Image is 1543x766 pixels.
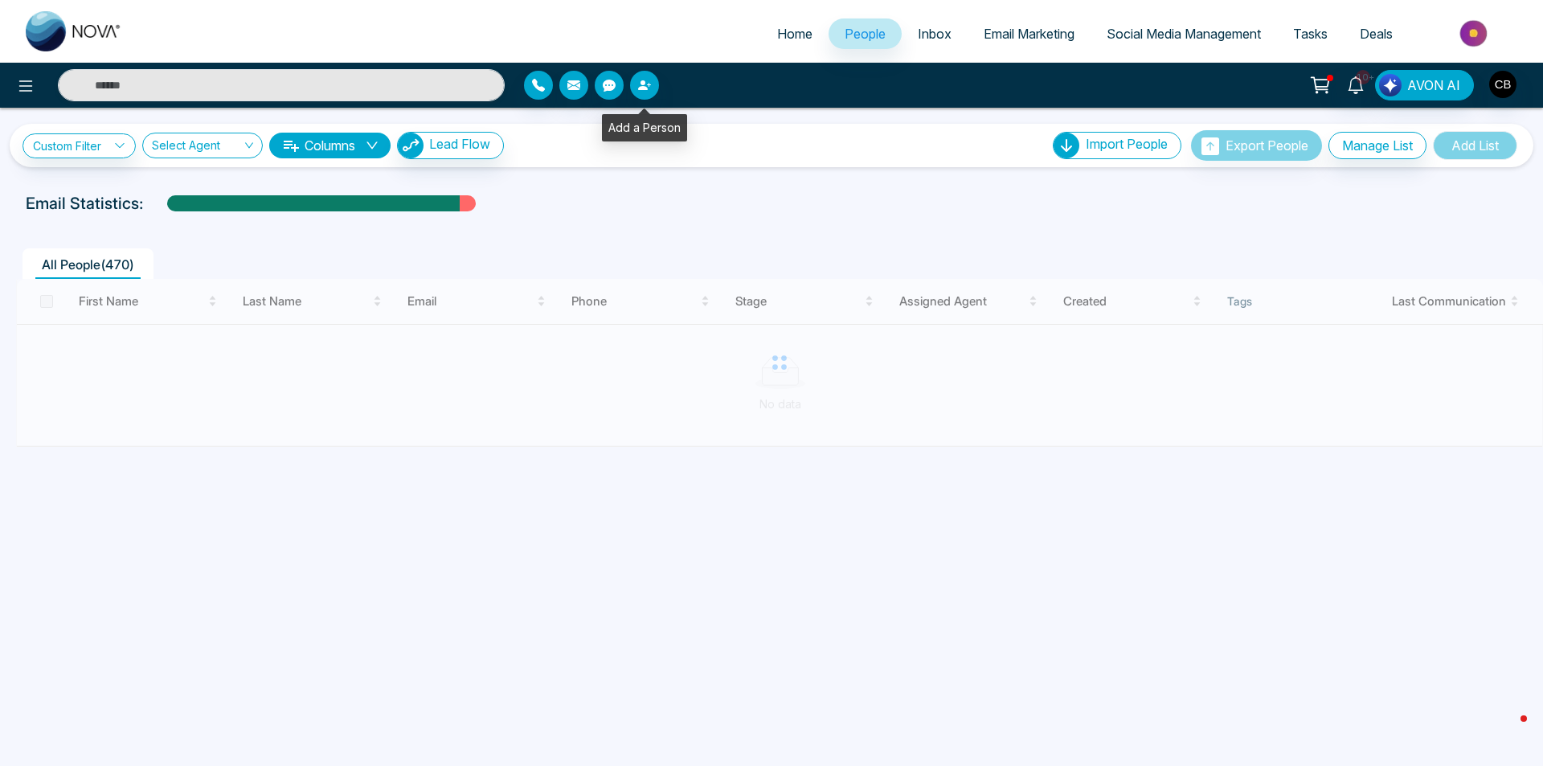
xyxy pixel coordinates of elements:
[1336,70,1375,98] a: 10+
[984,26,1074,42] span: Email Marketing
[1107,26,1261,42] span: Social Media Management
[902,18,968,49] a: Inbox
[1360,26,1393,42] span: Deals
[845,26,886,42] span: People
[269,133,391,158] button: Columnsdown
[35,256,141,272] span: All People ( 470 )
[1293,26,1328,42] span: Tasks
[1417,15,1533,51] img: Market-place.gif
[1191,130,1322,161] button: Export People
[1277,18,1344,49] a: Tasks
[1489,71,1516,98] img: User Avatar
[1407,76,1460,95] span: AVON AI
[1379,74,1402,96] img: Lead Flow
[1086,136,1168,152] span: Import People
[26,11,122,51] img: Nova CRM Logo
[602,114,687,141] div: Add a Person
[918,26,952,42] span: Inbox
[968,18,1091,49] a: Email Marketing
[1091,18,1277,49] a: Social Media Management
[777,26,812,42] span: Home
[23,133,136,158] a: Custom Filter
[366,139,379,152] span: down
[1344,18,1409,49] a: Deals
[397,132,504,159] button: Lead Flow
[1488,711,1527,750] iframe: Intercom live chat
[1328,132,1426,159] button: Manage List
[391,132,504,159] a: Lead FlowLead Flow
[761,18,829,49] a: Home
[1375,70,1474,100] button: AVON AI
[1226,137,1308,154] span: Export People
[829,18,902,49] a: People
[1356,70,1370,84] span: 10+
[26,191,143,215] p: Email Statistics:
[398,133,424,158] img: Lead Flow
[429,136,490,152] span: Lead Flow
